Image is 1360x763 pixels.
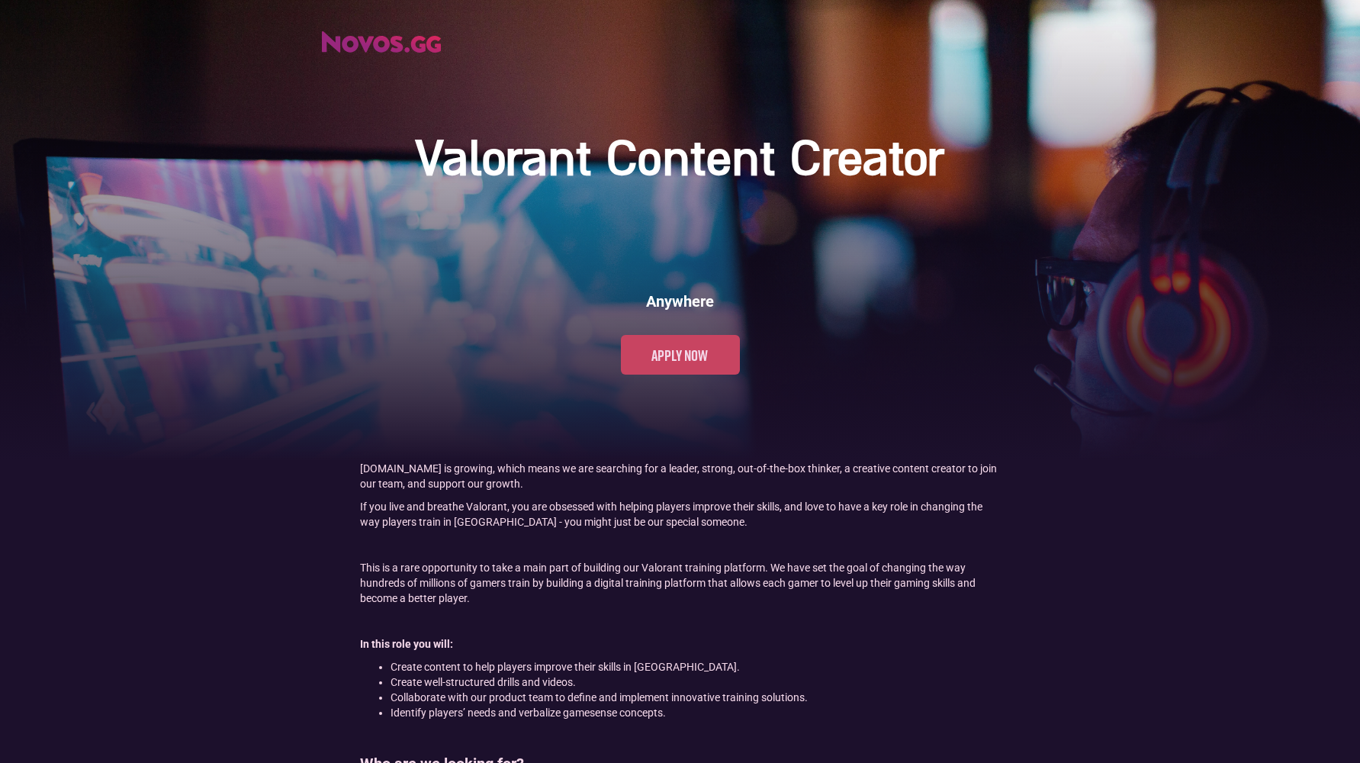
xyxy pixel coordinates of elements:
[360,638,453,650] strong: In this role you will:
[360,499,1001,530] p: If you live and breathe Valorant, you are obsessed with helping players improve their skills, and...
[360,560,1001,606] p: This is a rare opportunity to take a main part of building our Valorant training platform. We hav...
[646,291,714,312] h6: Anywhere
[360,613,1001,629] p: ‍
[391,674,1001,690] li: Create well-structured drills and videos.
[391,690,1001,705] li: Collaborate with our product team to define and implement innovative training solutions.
[621,335,740,375] a: Apply now
[391,659,1001,674] li: Create content to help players improve their skills in [GEOGRAPHIC_DATA].
[360,461,1001,491] p: [DOMAIN_NAME] is growing, which means we are searching for a leader, strong, out-of-the-box think...
[416,131,944,192] h1: Valorant Content Creator
[391,705,1001,720] li: Identify players’ needs and verbalize gamesense concepts.
[360,537,1001,552] p: ‍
